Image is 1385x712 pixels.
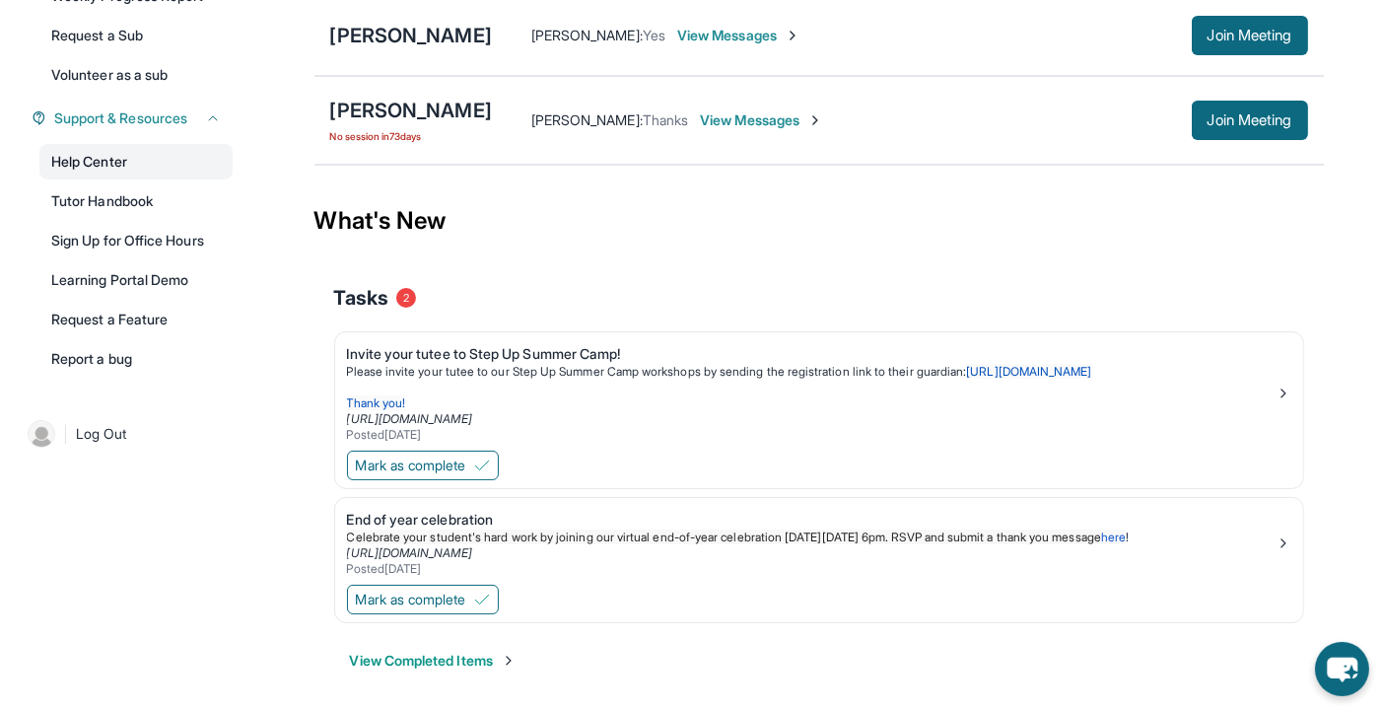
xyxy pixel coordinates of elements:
img: Mark as complete [474,458,490,473]
img: user-img [28,420,55,448]
span: | [63,422,68,446]
button: Mark as complete [347,451,499,480]
span: [PERSON_NAME] : [531,27,643,43]
span: View Messages [677,26,800,45]
span: Join Meeting [1208,30,1292,41]
a: |Log Out [20,412,233,456]
span: 2 [396,288,416,308]
p: ! [347,530,1276,545]
img: Chevron-Right [785,28,800,43]
button: Support & Resources [46,108,221,128]
a: Report a bug [39,341,233,377]
p: Please invite your tutee to our Step Up Summer Camp workshops by sending the registration link to... [347,364,1276,380]
span: Thank you! [347,395,406,410]
span: Log Out [76,424,127,444]
span: View Messages [700,110,823,130]
a: Volunteer as a sub [39,57,233,93]
a: [URL][DOMAIN_NAME] [347,545,472,560]
div: End of year celebration [347,510,1276,530]
a: here [1101,530,1126,544]
a: [URL][DOMAIN_NAME] [966,364,1091,379]
span: Mark as complete [356,456,466,475]
span: Support & Resources [54,108,187,128]
a: Request a Feature [39,302,233,337]
a: Sign Up for Office Hours [39,223,233,258]
button: View Completed Items [350,651,517,671]
button: Join Meeting [1192,16,1308,55]
img: Chevron-Right [807,112,823,128]
button: Mark as complete [347,585,499,614]
a: [URL][DOMAIN_NAME] [347,411,472,426]
img: Mark as complete [474,592,490,607]
span: No session in 73 days [330,128,492,144]
a: End of year celebrationCelebrate your student's hard work by joining our virtual end-of-year cele... [335,498,1303,581]
div: [PERSON_NAME] [330,22,492,49]
span: Tasks [334,284,388,312]
button: Join Meeting [1192,101,1308,140]
span: Join Meeting [1208,114,1292,126]
a: Help Center [39,144,233,179]
div: What's New [314,178,1324,264]
span: Yes [643,27,665,43]
span: Celebrate your student's hard work by joining our virtual end-of-year celebration [DATE][DATE] 6p... [347,530,1101,544]
span: [PERSON_NAME] : [531,111,643,128]
a: Request a Sub [39,18,233,53]
div: Invite your tutee to Step Up Summer Camp! [347,344,1276,364]
div: Posted [DATE] [347,561,1276,577]
button: chat-button [1315,642,1369,696]
span: Mark as complete [356,590,466,609]
a: Learning Portal Demo [39,262,233,298]
a: Invite your tutee to Step Up Summer Camp!Please invite your tutee to our Step Up Summer Camp work... [335,332,1303,447]
div: [PERSON_NAME] [330,97,492,124]
div: Posted [DATE] [347,427,1276,443]
a: Tutor Handbook [39,183,233,219]
span: Thanks [643,111,688,128]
